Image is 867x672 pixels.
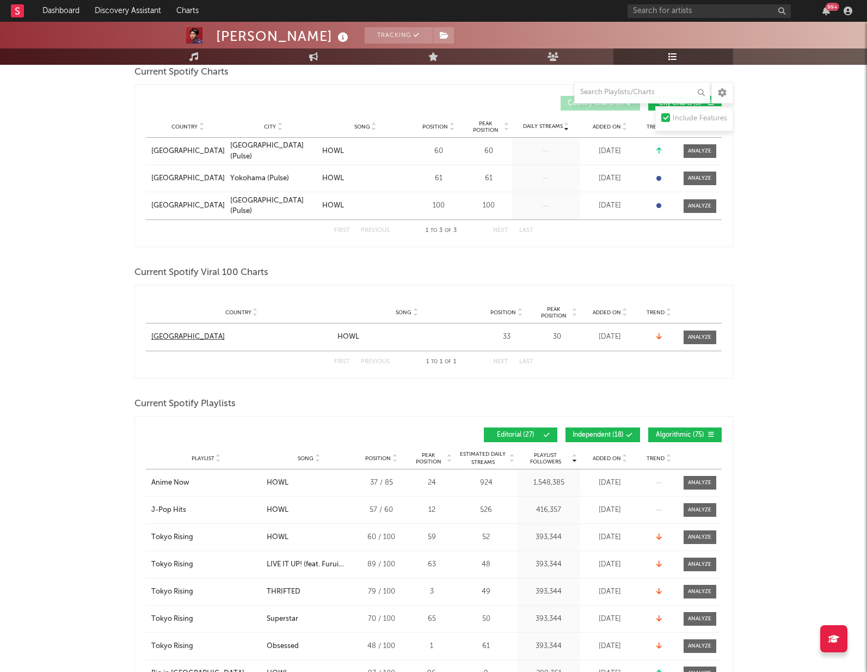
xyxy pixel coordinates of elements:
span: Trend [647,124,665,130]
input: Search for artists [628,4,791,18]
div: [DATE] [583,332,637,343]
div: 48 [458,559,515,570]
div: 1 [411,641,452,652]
div: 57 / 60 [357,505,406,516]
button: Next [493,359,508,365]
span: of [445,228,451,233]
div: 37 / 85 [357,478,406,488]
span: Trend [647,455,665,462]
div: LIVE IT UP! (feat. Furui Riho) [267,559,352,570]
a: HOWL [337,332,477,343]
div: 48 / 100 [357,641,406,652]
a: [GEOGRAPHIC_DATA] [151,173,225,184]
div: 52 [458,532,515,543]
div: 65 [411,614,452,625]
div: 1 1 1 [411,356,471,369]
div: 393,344 [520,587,577,597]
div: Tokyo Rising [151,532,193,543]
div: 393,344 [520,641,577,652]
div: 60 [469,146,509,157]
button: Next [493,228,508,234]
button: 99+ [822,7,830,15]
div: [GEOGRAPHIC_DATA] [151,332,225,343]
span: Song [396,309,411,316]
a: [GEOGRAPHIC_DATA] [151,200,225,211]
button: First [334,359,350,365]
a: [GEOGRAPHIC_DATA] (Pulse) [230,196,317,217]
div: 60 [414,146,463,157]
div: 33 [482,332,531,343]
button: First [334,228,350,234]
div: 61 [414,173,463,184]
div: Tokyo Rising [151,641,193,652]
div: HOWL [267,532,288,543]
button: Tracking [365,27,433,44]
div: [PERSON_NAME] [216,27,351,45]
a: HOWL [322,200,409,211]
span: Country Charts ( 0 ) [568,100,624,107]
div: 63 [411,559,452,570]
div: Anime Now [151,478,189,488]
div: 393,344 [520,559,577,570]
a: Tokyo Rising [151,532,261,543]
a: [GEOGRAPHIC_DATA] [151,332,332,343]
div: [DATE] [583,200,637,211]
span: Peak Position [411,452,446,465]
button: Independent(18) [565,427,640,442]
a: [GEOGRAPHIC_DATA] (Pulse) [230,140,317,162]
span: to [431,359,438,364]
div: 100 [414,200,463,211]
div: 3 [411,587,452,597]
div: Include Features [673,112,727,125]
a: Tokyo Rising [151,614,261,625]
span: Playlist Followers [520,452,571,465]
span: Position [490,309,516,316]
div: [DATE] [583,641,637,652]
div: 50 [458,614,515,625]
div: 393,344 [520,614,577,625]
div: 416,357 [520,505,577,516]
a: Anime Now [151,478,261,488]
div: 61 [469,173,509,184]
span: Added On [593,309,621,316]
span: Position [422,124,448,130]
span: Song [354,124,370,130]
span: Algorithmic ( 75 ) [655,432,705,438]
input: Search Playlists/Charts [574,82,710,103]
div: 49 [458,587,515,597]
span: Current Spotify Viral 100 Charts [134,266,268,279]
div: J-Pop Hits [151,505,186,516]
div: [DATE] [583,559,637,570]
span: Playlist [192,455,214,462]
span: Current Spotify Playlists [134,398,236,411]
a: HOWL [322,173,409,184]
div: HOWL [322,146,344,157]
button: Algorithmic(75) [648,427,722,442]
div: [DATE] [583,146,637,157]
button: Last [519,359,533,365]
span: Country [171,124,198,130]
div: THRIFTED [267,587,300,597]
div: 12 [411,505,452,516]
span: Song [298,455,313,462]
div: 924 [458,478,515,488]
div: [DATE] [583,173,637,184]
button: Previous [361,359,390,365]
a: HOWL [322,146,409,157]
span: Peak Position [537,306,571,319]
div: [DATE] [583,478,637,488]
span: City [264,124,276,130]
span: Daily Streams [523,123,563,131]
div: 24 [411,478,452,488]
div: 59 [411,532,452,543]
a: [GEOGRAPHIC_DATA] [151,146,225,157]
div: HOWL [337,332,359,343]
span: to [431,228,437,233]
div: 1 3 3 [411,224,471,237]
div: 526 [458,505,515,516]
div: 393,344 [520,532,577,543]
div: 60 / 100 [357,532,406,543]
